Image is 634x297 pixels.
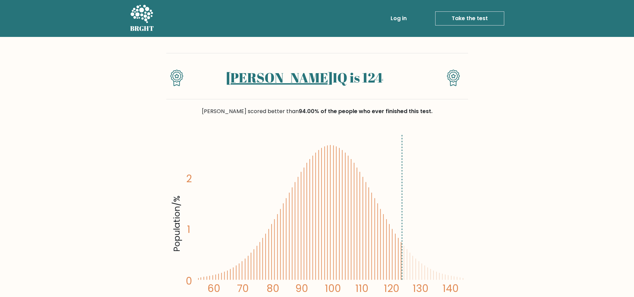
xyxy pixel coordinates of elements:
[413,282,428,295] tspan: 130
[384,282,399,295] tspan: 120
[186,172,192,186] tspan: 2
[435,11,504,26] a: Take the test
[187,223,190,237] tspan: 1
[355,282,368,295] tspan: 110
[325,282,341,295] tspan: 100
[266,282,279,295] tspan: 80
[186,275,192,288] tspan: 0
[295,282,308,295] tspan: 90
[195,69,413,86] h1: IQ is 124
[226,68,333,87] a: [PERSON_NAME]
[207,282,220,295] tspan: 60
[166,107,468,115] div: [PERSON_NAME] scored better than
[299,107,433,115] span: 94.00% of the people who ever finished this test.
[130,3,154,34] a: BRGHT
[130,24,154,33] h5: BRGHT
[388,12,409,25] a: Log in
[237,282,249,295] tspan: 70
[171,196,183,252] tspan: Population/%
[443,282,459,295] tspan: 140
